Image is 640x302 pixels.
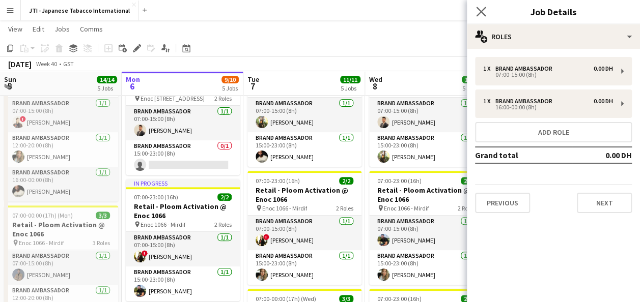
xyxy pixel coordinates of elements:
app-card-role: Brand Ambassador1/107:00-15:00 (8h)[PERSON_NAME] [369,216,483,250]
app-card-role: Brand Ambassador1/115:00-23:00 (8h)[PERSON_NAME] [369,132,483,167]
app-card-role: Brand Ambassador1/115:00-23:00 (8h)[PERSON_NAME] [247,250,361,285]
app-card-role: Brand Ambassador1/115:00-23:00 (8h)[PERSON_NAME] [369,250,483,285]
span: ! [263,234,269,240]
app-card-role: Brand Ambassador1/115:00-23:00 (8h)[PERSON_NAME] [126,266,240,301]
span: 07:00-00:00 (17h) (Mon) [12,212,73,219]
span: 2 Roles [214,95,232,102]
button: JTI - Japanese Tabacco International [21,1,138,20]
app-card-role: Brand Ambassador1/107:00-15:00 (8h)![PERSON_NAME] [126,232,240,266]
span: Sun [4,75,16,84]
app-card-role: Brand Ambassador1/107:00-15:00 (8h)[PERSON_NAME] [126,106,240,140]
app-job-card: 07:00-00:00 (17h) (Mon)3/3Retail - Ploom Activation @ Enoc 1033 Enoc [STREET_ADDRESS]3 RolesBrand... [4,53,118,201]
app-job-card: In progress07:00-23:00 (16h)1/2Retail - Ploom Activation @ Enoc 1033 Enoc [STREET_ADDRESS]2 Roles... [126,53,240,175]
app-card-role: Brand Ambassador0/115:00-23:00 (8h) [126,140,240,175]
app-card-role: Brand Ambassador1/116:00-00:00 (8h)[PERSON_NAME] [4,167,118,201]
span: 07:00-23:00 (16h) [377,177,422,185]
span: 2 Roles [214,221,232,228]
div: 1 x [483,98,495,105]
span: Enoc 1066 - Mirdif [141,221,185,228]
a: Edit [29,22,48,36]
h3: Retail - Ploom Activation @ Enoc 1066 [247,186,361,204]
h3: Retail - Ploom Activation @ Enoc 1066 [126,202,240,220]
button: Next [577,193,632,213]
span: Enoc [STREET_ADDRESS] [141,95,205,102]
button: Add role [475,122,632,142]
button: Previous [475,193,530,213]
span: Enoc 1066 - Mirdif [19,239,64,247]
div: [DATE] [8,59,32,69]
span: Jobs [54,24,70,34]
td: 0.00 DH [572,147,632,163]
a: Jobs [50,22,74,36]
span: 7 [246,80,259,92]
app-card-role: Brand Ambassador1/107:00-15:00 (8h)![PERSON_NAME] [4,98,118,132]
span: 07:00-23:00 (16h) [256,177,300,185]
span: Enoc 1066 - Mirdif [384,204,429,212]
div: Brand Ambassador [495,65,556,72]
span: Wed [369,75,382,84]
span: ! [20,116,26,122]
span: 2/2 [339,177,353,185]
app-job-card: 07:00-23:00 (16h)2/2Retail - Ploom Activation @ Enoc 1033 Enoc [STREET_ADDRESS]2 RolesBrand Ambas... [369,53,483,167]
span: Enoc 1066 - Mirdif [262,204,307,212]
div: 0.00 DH [594,98,613,105]
div: GST [63,60,74,68]
a: Comms [76,22,107,36]
span: 2 Roles [336,204,353,212]
span: 14/14 [97,76,117,83]
span: 2/2 [461,177,475,185]
app-card-role: Brand Ambassador1/107:00-15:00 (8h)![PERSON_NAME] [247,216,361,250]
app-card-role: Brand Ambassador1/115:00-23:00 (8h)[PERSON_NAME] [247,132,361,167]
app-card-role: Brand Ambassador1/112:00-20:00 (8h)[PERSON_NAME] [4,132,118,167]
app-job-card: 07:00-23:00 (16h)2/2Retail - Ploom Activation @ Enoc 1066 Enoc 1066 - Mirdif2 RolesBrand Ambassad... [247,171,361,285]
app-card-role: Brand Ambassador1/107:00-15:00 (8h)[PERSON_NAME] [369,98,483,132]
span: 9/10 [221,76,239,83]
div: In progress [126,179,240,187]
h3: Retail - Ploom Activation @ Enoc 1066 [369,186,483,204]
div: 16:00-00:00 (8h) [483,105,613,110]
div: Roles [467,24,640,49]
a: View [4,22,26,36]
span: Week 40 [34,60,59,68]
span: View [8,24,22,34]
app-job-card: In progress07:00-23:00 (16h)2/2Retail - Ploom Activation @ Enoc 1066 Enoc 1066 - Mirdif2 RolesBra... [126,179,240,301]
span: ! [142,250,148,256]
span: 2 Roles [458,204,475,212]
span: 5 [3,80,16,92]
span: Edit [33,24,44,34]
span: Tue [247,75,259,84]
span: 07:00-23:00 (16h) [134,193,178,201]
span: 11/11 [340,76,360,83]
span: 3 Roles [93,239,110,247]
div: 0.00 DH [594,65,613,72]
div: 5 Jobs [97,84,117,92]
app-card-role: Brand Ambassador1/107:00-15:00 (8h)[PERSON_NAME] [247,98,361,132]
app-job-card: 07:00-23:00 (16h)2/2Retail - Ploom Activation @ Enoc 1033 Enoc [STREET_ADDRESS]2 RolesBrand Ambas... [247,53,361,167]
app-job-card: 07:00-23:00 (16h)2/2Retail - Ploom Activation @ Enoc 1066 Enoc 1066 - Mirdif2 RolesBrand Ambassad... [369,171,483,285]
div: Brand Ambassador [495,98,556,105]
td: Grand total [475,147,572,163]
h3: Job Details [467,5,640,18]
span: Mon [126,75,140,84]
span: 2/2 [217,193,232,201]
h3: Retail - Ploom Activation @ Enoc 1066 [4,220,118,238]
div: 1 x [483,65,495,72]
span: 10/10 [462,76,482,83]
span: 6 [124,80,140,92]
div: 07:00-15:00 (8h) [483,72,613,77]
span: 8 [368,80,382,92]
app-card-role: Brand Ambassador1/107:00-15:00 (8h)[PERSON_NAME] [4,250,118,285]
div: 5 Jobs [222,84,238,92]
div: 5 Jobs [341,84,360,92]
span: 3/3 [96,212,110,219]
div: 5 Jobs [462,84,482,92]
span: Comms [80,24,103,34]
